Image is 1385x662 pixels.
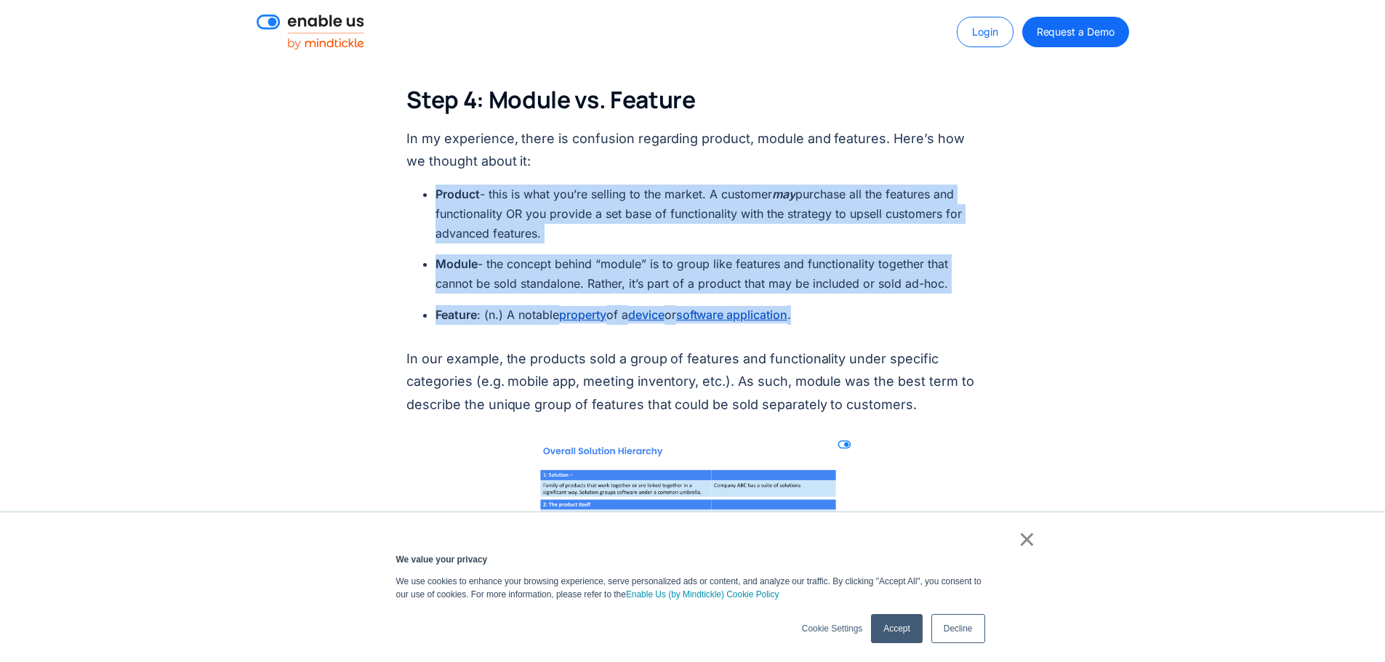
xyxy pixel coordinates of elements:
[559,306,606,323] a: property
[521,427,864,620] img: Overall Product Naming Solution Hierarchy
[435,254,979,294] li: - the concept behind “module” is to group like features and functionality together that cannot be...
[676,306,787,323] a: software application
[957,17,1013,47] a: Login
[1318,595,1385,662] iframe: Qualified Messenger
[931,614,985,643] a: Decline
[1022,17,1129,47] a: Request a Demo
[435,257,478,271] strong: Module
[626,588,779,601] a: Enable Us (by Mindtickle) Cookie Policy
[871,614,922,643] a: Accept
[435,307,477,322] strong: Feature
[406,127,979,173] p: In my experience, there is confusion regarding product, module and features. Here’s how we though...
[435,305,979,325] li: : (n.) A notable of a or .
[772,187,795,201] em: may
[396,554,488,565] strong: We value your privacy
[802,622,862,635] a: Cookie Settings
[1019,533,1036,546] a: ×
[406,347,979,416] p: In our example, the products sold a group of features and functionality under specific categories...
[435,187,480,201] strong: Product
[396,575,989,601] p: We use cookies to enhance your browsing experience, serve personalized ads or content, and analyz...
[435,185,979,244] li: - this is what you’re selling to the market. A customer purchase all the features and functionali...
[406,85,979,116] h3: Step 4: Module vs. Feature
[628,306,665,323] a: device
